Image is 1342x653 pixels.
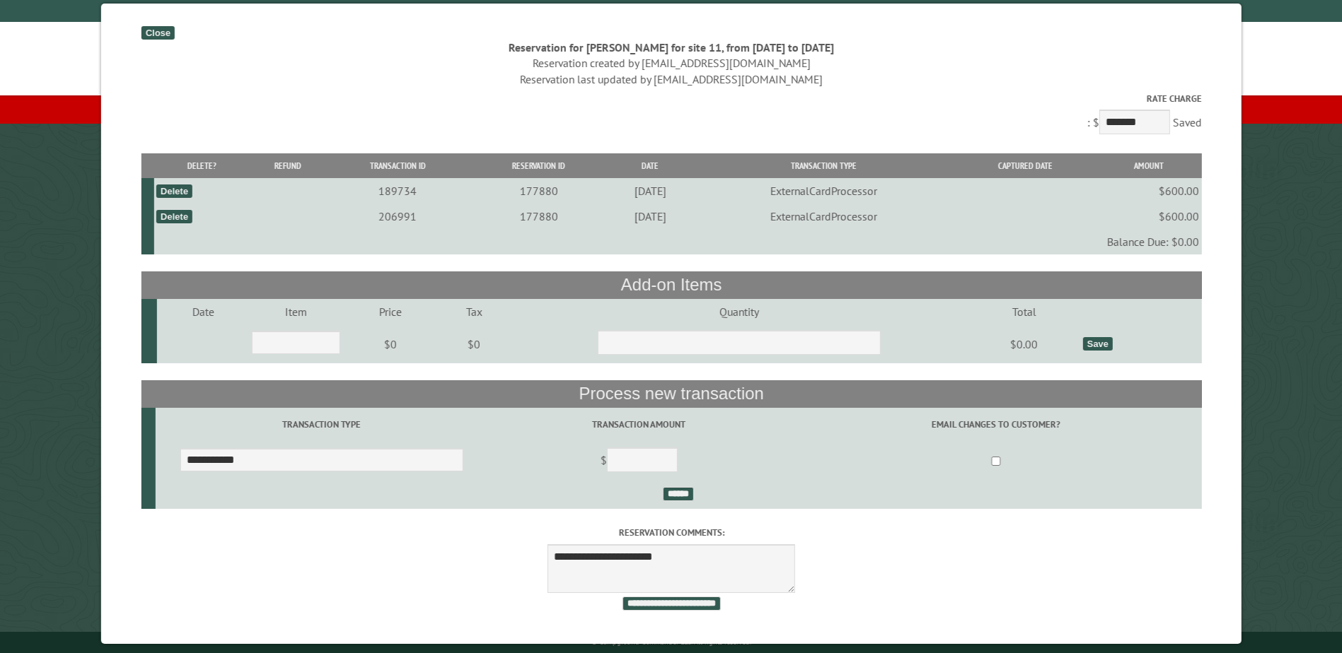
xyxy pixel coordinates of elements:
small: © Campground Commander LLC. All rights reserved. [591,637,751,647]
td: 189734 [325,178,470,204]
label: Transaction Amount [490,418,787,431]
div: Delete [156,210,192,223]
div: : $ [141,92,1201,138]
th: Reservation ID [470,153,608,178]
td: [DATE] [607,178,693,204]
td: $0 [342,324,438,364]
td: ExternalCardProcessor [693,178,954,204]
td: [DATE] [607,204,693,229]
span: Saved [1172,115,1201,129]
th: Amount [1096,153,1201,178]
td: $ [487,442,789,481]
th: Transaction Type [693,153,954,178]
td: Total [968,299,1080,324]
label: Email changes to customer? [792,418,1199,431]
td: 206991 [325,204,470,229]
th: Transaction ID [325,153,470,178]
td: Tax [437,299,510,324]
label: Reservation comments: [141,526,1201,539]
div: Save [1082,337,1112,351]
th: Refund [249,153,325,178]
div: Delete [156,184,192,198]
th: Add-on Items [141,271,1201,298]
td: ExternalCardProcessor [693,204,954,229]
div: Reservation created by [EMAIL_ADDRESS][DOMAIN_NAME] [141,55,1201,71]
td: $0 [437,324,510,364]
div: Reservation for [PERSON_NAME] for site 11, from [DATE] to [DATE] [141,40,1201,55]
td: $600.00 [1096,178,1201,204]
th: Process new transaction [141,380,1201,407]
td: Balance Due: $0.00 [154,229,1201,254]
div: Close [141,26,174,40]
td: $0.00 [968,324,1080,364]
td: Item [250,299,342,324]
td: $600.00 [1096,204,1201,229]
td: 177880 [470,204,608,229]
td: 177880 [470,178,608,204]
th: Date [607,153,693,178]
td: Quantity [510,299,968,324]
td: Price [342,299,438,324]
th: Captured Date [954,153,1095,178]
label: Rate Charge [141,92,1201,105]
label: Transaction Type [157,418,485,431]
th: Delete? [154,153,249,178]
td: Date [157,299,250,324]
div: Reservation last updated by [EMAIL_ADDRESS][DOMAIN_NAME] [141,71,1201,87]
